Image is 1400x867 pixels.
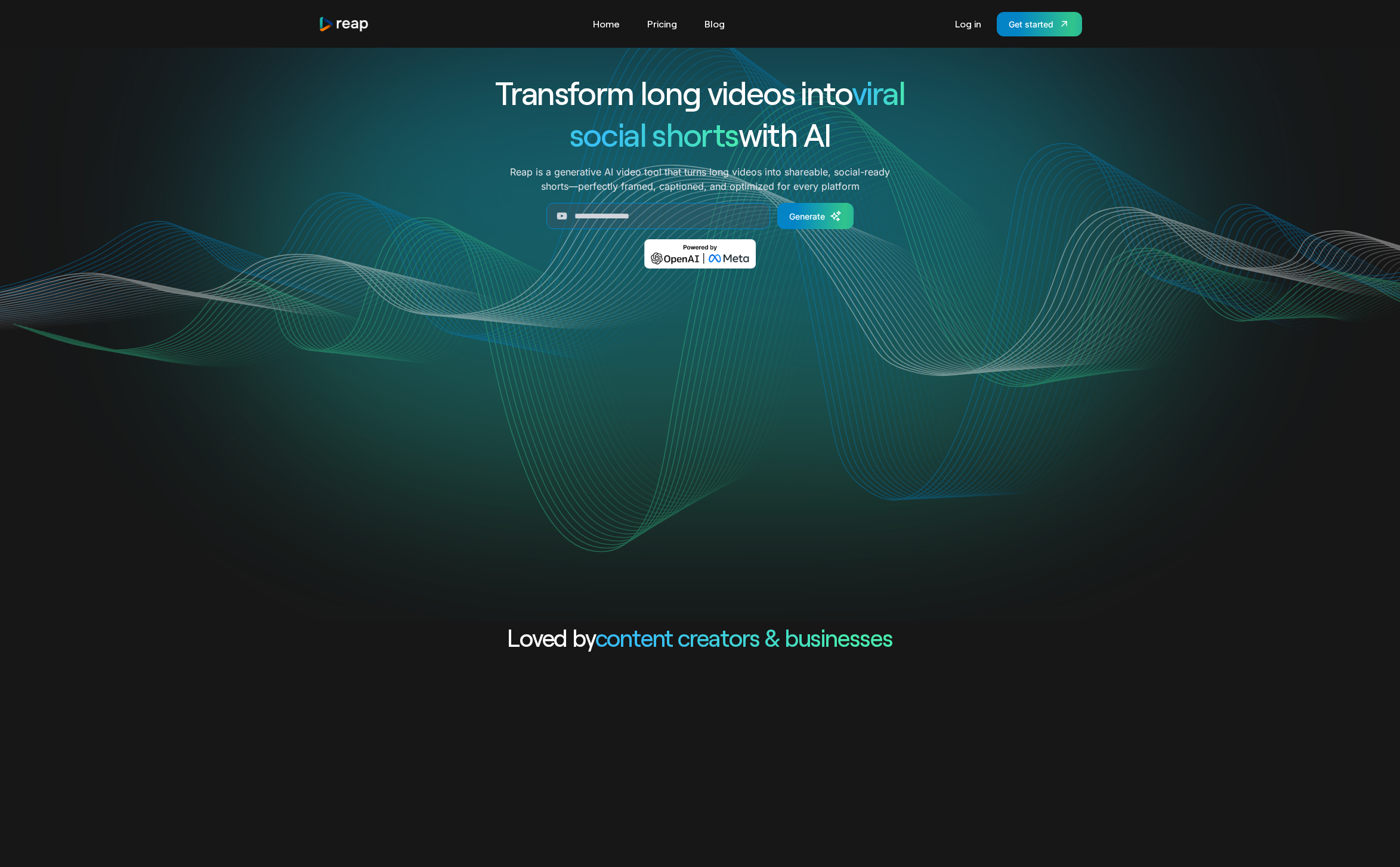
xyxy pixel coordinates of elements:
[452,72,948,113] h1: Transform long videos into
[460,286,940,526] video: Your browser does not support the video tag.
[641,14,683,33] a: Pricing
[452,113,948,155] h1: with AI
[949,14,987,33] a: Log in
[644,239,756,269] img: Powered by OpenAI & Meta
[1009,18,1053,30] div: Get started
[452,203,948,229] form: Generate Form
[777,203,854,229] a: Generate
[997,12,1082,36] a: Get started
[699,14,731,33] a: Blog
[789,210,825,223] div: Generate
[319,16,370,32] a: home
[587,14,626,33] a: Home
[595,623,893,652] span: content creators & businesses
[319,16,370,32] img: reap logo
[510,165,890,193] p: Reap is a generative AI video tool that turns long videos into shareable, social-ready shorts—per...
[570,115,738,153] span: social shorts
[852,73,905,112] span: viral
